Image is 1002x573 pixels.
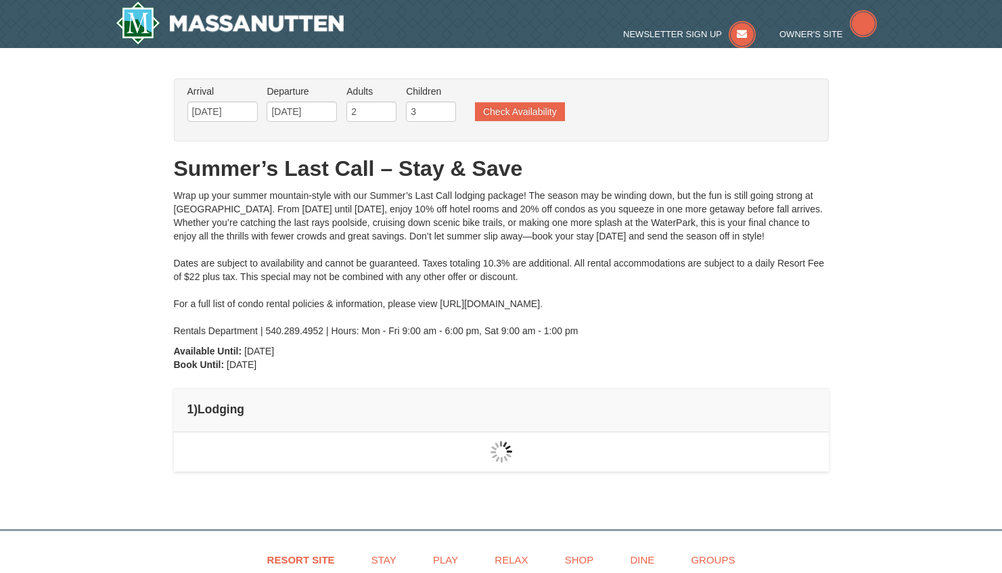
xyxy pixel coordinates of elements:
span: ) [193,403,198,416]
h4: 1 Lodging [187,403,815,416]
strong: Book Until: [174,359,225,370]
label: Adults [346,85,396,98]
a: Massanutten Resort [116,1,344,45]
span: [DATE] [227,359,256,370]
a: Owner's Site [779,29,877,39]
strong: Available Until: [174,346,242,357]
div: Wrap up your summer mountain-style with our Summer’s Last Call lodging package! The season may be... [174,189,829,338]
span: [DATE] [244,346,274,357]
label: Children [406,85,456,98]
h1: Summer’s Last Call – Stay & Save [174,155,829,182]
a: Newsletter Sign Up [623,29,756,39]
img: Massanutten Resort Logo [116,1,344,45]
label: Departure [267,85,337,98]
span: Newsletter Sign Up [623,29,722,39]
label: Arrival [187,85,258,98]
span: Owner's Site [779,29,843,39]
button: Check Availability [475,102,565,121]
img: wait gif [491,441,512,463]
